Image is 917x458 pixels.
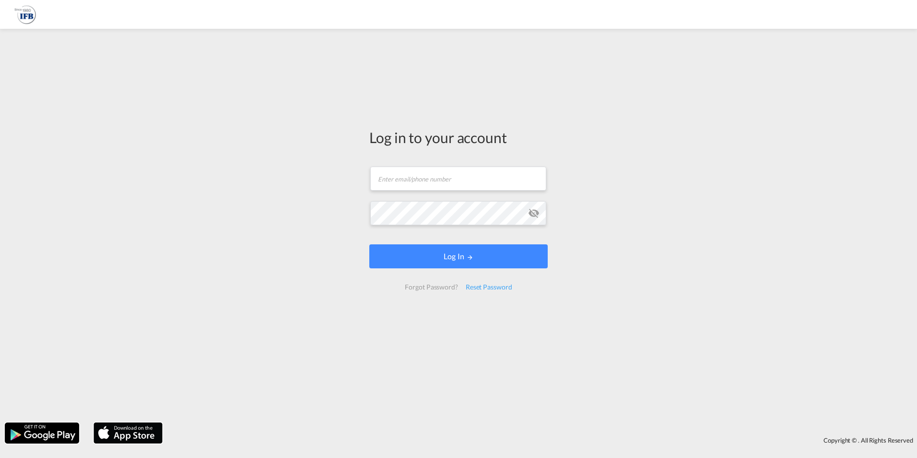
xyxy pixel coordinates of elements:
button: LOGIN [369,244,548,268]
input: Enter email/phone number [370,167,546,191]
div: Copyright © . All Rights Reserved [167,432,917,448]
div: Forgot Password? [401,278,461,296]
img: apple.png [93,422,164,445]
md-icon: icon-eye-off [528,207,540,219]
div: Log in to your account [369,127,548,147]
img: google.png [4,422,80,445]
img: b628ab10256c11eeb52753acbc15d091.png [14,4,36,25]
div: Reset Password [462,278,516,296]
